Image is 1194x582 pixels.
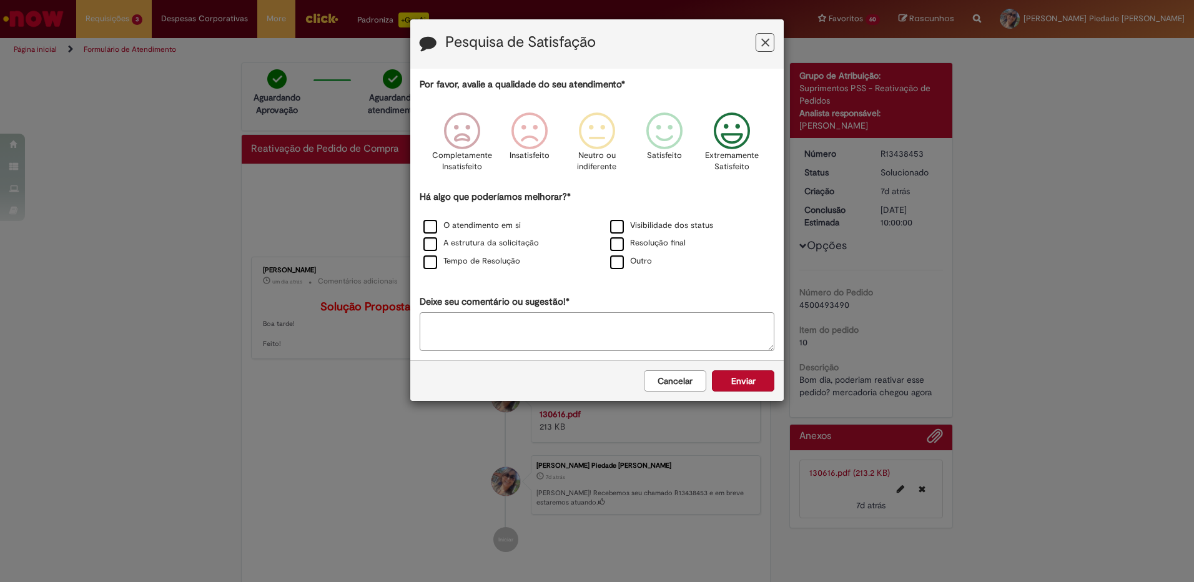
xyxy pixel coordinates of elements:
button: Enviar [712,370,774,392]
p: Insatisfeito [510,150,550,162]
div: Completamente Insatisfeito [430,103,493,189]
div: Há algo que poderíamos melhorar?* [420,190,774,271]
label: Por favor, avalie a qualidade do seu atendimento* [420,78,625,91]
p: Completamente Insatisfeito [432,150,492,173]
label: Visibilidade dos status [610,220,713,232]
label: O atendimento em si [423,220,521,232]
p: Satisfeito [647,150,682,162]
label: Pesquisa de Satisfação [445,34,596,51]
label: Resolução final [610,237,686,249]
p: Extremamente Satisfeito [705,150,759,173]
div: Extremamente Satisfeito [700,103,764,189]
div: Neutro ou indiferente [565,103,629,189]
label: A estrutura da solicitação [423,237,539,249]
label: Deixe seu comentário ou sugestão!* [420,295,570,308]
button: Cancelar [644,370,706,392]
div: Satisfeito [633,103,696,189]
label: Tempo de Resolução [423,255,520,267]
label: Outro [610,255,652,267]
p: Neutro ou indiferente [575,150,619,173]
div: Insatisfeito [498,103,561,189]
